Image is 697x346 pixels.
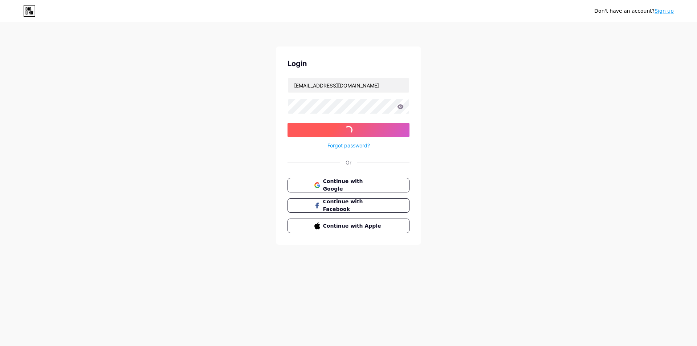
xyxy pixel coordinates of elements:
[288,178,409,192] button: Continue with Google
[288,58,409,69] div: Login
[327,142,370,149] a: Forgot password?
[323,222,383,230] span: Continue with Apple
[655,8,674,14] a: Sign up
[323,198,383,213] span: Continue with Facebook
[346,159,351,166] div: Or
[323,178,383,193] span: Continue with Google
[594,7,674,15] div: Don't have an account?
[288,78,409,93] input: Username
[288,198,409,213] button: Continue with Facebook
[288,219,409,233] button: Continue with Apple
